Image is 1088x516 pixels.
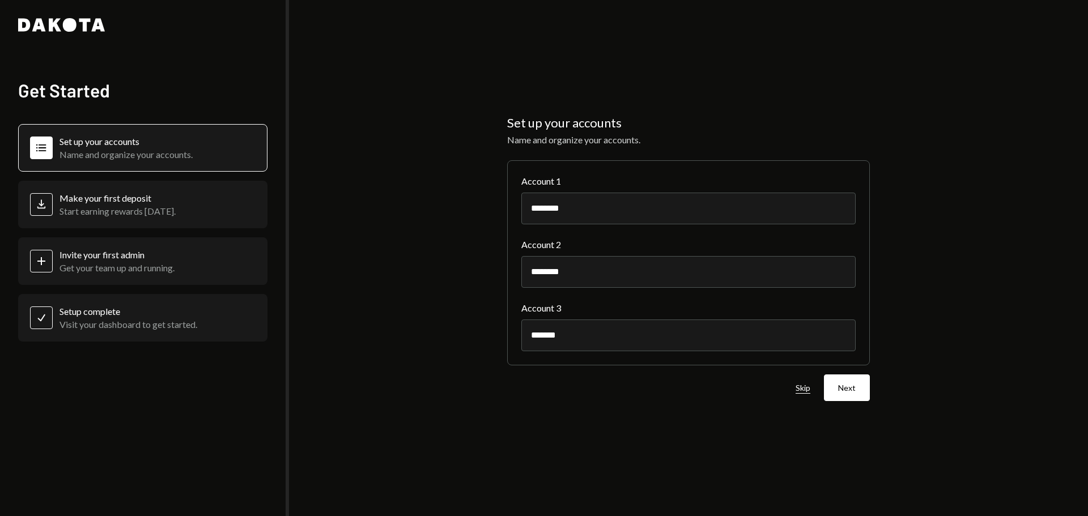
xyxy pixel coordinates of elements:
[824,374,870,401] button: Next
[59,249,175,260] div: Invite your first admin
[796,383,810,394] button: Skip
[59,306,197,317] div: Setup complete
[59,206,176,216] div: Start earning rewards [DATE].
[18,79,267,101] h2: Get Started
[507,115,870,131] h2: Set up your accounts
[521,301,856,315] label: Account 3
[59,149,193,160] div: Name and organize your accounts.
[521,238,856,251] label: Account 2
[59,136,193,147] div: Set up your accounts
[59,193,176,203] div: Make your first deposit
[59,262,175,273] div: Get your team up and running.
[521,174,856,188] label: Account 1
[59,319,197,330] div: Visit your dashboard to get started.
[507,133,870,147] div: Name and organize your accounts.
